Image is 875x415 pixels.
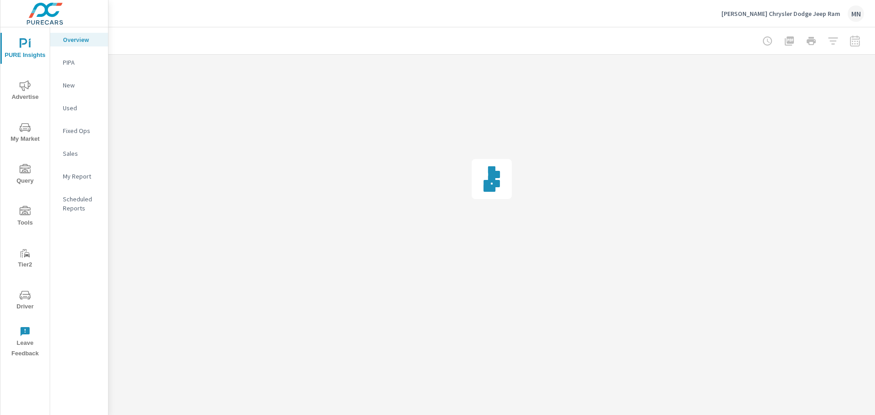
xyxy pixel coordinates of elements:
div: Fixed Ops [50,124,108,138]
p: New [63,81,101,90]
p: Used [63,103,101,113]
span: Query [3,164,47,186]
p: Overview [63,35,101,44]
div: Used [50,101,108,115]
span: Driver [3,290,47,312]
p: Fixed Ops [63,126,101,135]
p: [PERSON_NAME] Chrysler Dodge Jeep Ram [721,10,840,18]
div: Scheduled Reports [50,192,108,215]
span: Tools [3,206,47,228]
div: My Report [50,169,108,183]
div: MN [848,5,864,22]
span: Tier2 [3,248,47,270]
div: PIPA [50,56,108,69]
p: PIPA [63,58,101,67]
span: Leave Feedback [3,326,47,359]
div: Overview [50,33,108,46]
p: Sales [63,149,101,158]
p: Scheduled Reports [63,195,101,213]
p: My Report [63,172,101,181]
div: Sales [50,147,108,160]
span: PURE Insights [3,38,47,61]
div: nav menu [0,27,50,363]
span: Advertise [3,80,47,102]
span: My Market [3,122,47,144]
div: New [50,78,108,92]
